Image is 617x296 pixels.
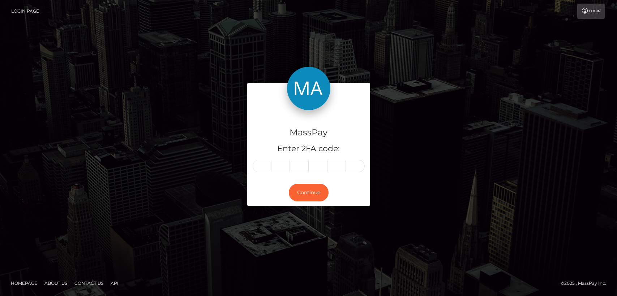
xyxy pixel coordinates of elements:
[42,278,70,289] a: About Us
[287,67,330,110] img: MassPay
[253,126,365,139] h4: MassPay
[253,143,365,154] h5: Enter 2FA code:
[8,278,40,289] a: Homepage
[561,279,612,287] div: © 2025 , MassPay Inc.
[72,278,106,289] a: Contact Us
[108,278,121,289] a: API
[289,184,329,201] button: Continue
[11,4,39,19] a: Login Page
